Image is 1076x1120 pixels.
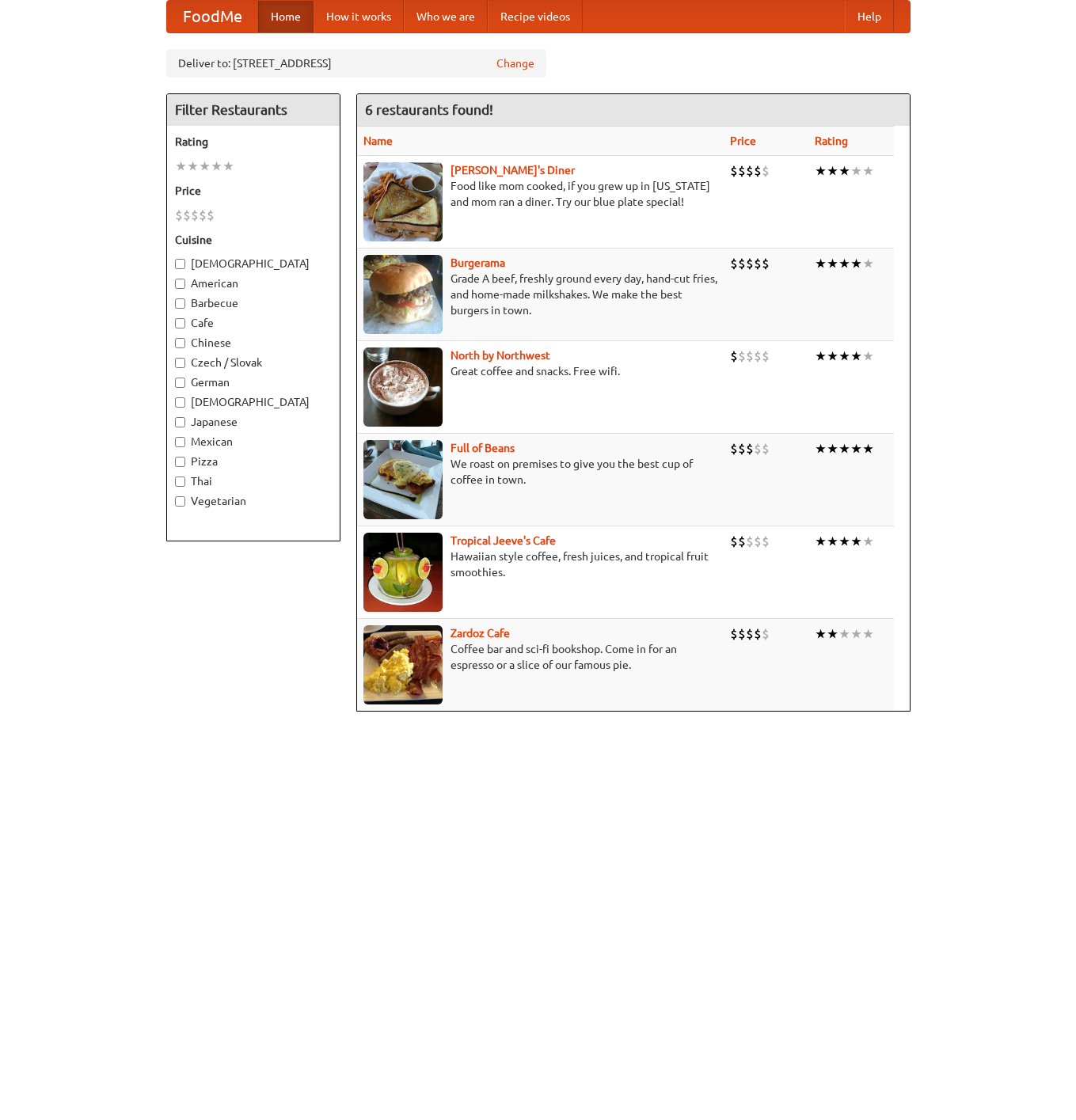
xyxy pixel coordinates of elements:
[827,347,838,365] li: ★
[746,255,754,272] li: $
[730,625,738,643] li: $
[175,279,185,289] input: American
[815,135,848,147] a: Rating
[815,440,827,457] li: ★
[167,1,258,32] a: FoodMe
[451,256,505,269] b: Burgerama
[746,347,754,365] li: $
[222,158,234,175] li: ★
[838,162,850,180] li: ★
[363,255,443,334] img: burgerama.jpg
[191,207,199,224] li: $
[363,135,393,147] a: Name
[175,473,332,489] label: Thai
[175,434,332,450] label: Mexican
[363,533,443,612] img: jeeves.jpg
[862,255,874,272] li: ★
[175,394,332,410] label: [DEMOGRAPHIC_DATA]
[850,625,862,643] li: ★
[175,496,185,507] input: Vegetarian
[730,533,738,550] li: $
[488,1,583,32] a: Recipe videos
[754,162,762,180] li: $
[451,349,550,362] a: North by Northwest
[738,625,746,643] li: $
[862,440,874,457] li: ★
[183,207,191,224] li: $
[363,178,717,210] p: Food like mom cooked, if you grew up in [US_STATE] and mom ran a diner. Try our blue plate special!
[762,162,770,180] li: $
[175,338,185,348] input: Chinese
[175,437,185,447] input: Mexican
[199,207,207,224] li: $
[363,347,443,427] img: north.jpg
[738,162,746,180] li: $
[175,417,185,427] input: Japanese
[175,378,185,388] input: German
[730,347,738,365] li: $
[175,493,332,509] label: Vegetarian
[730,440,738,457] li: $
[754,625,762,643] li: $
[838,440,850,457] li: ★
[738,533,746,550] li: $
[363,456,717,488] p: We roast on premises to give you the best cup of coffee in town.
[730,255,738,272] li: $
[175,158,187,175] li: ★
[175,476,185,487] input: Thai
[754,533,762,550] li: $
[738,255,746,272] li: $
[762,625,770,643] li: $
[175,259,185,269] input: [DEMOGRAPHIC_DATA]
[363,625,443,704] img: zardoz.jpg
[175,397,185,408] input: [DEMOGRAPHIC_DATA]
[496,55,534,71] a: Change
[365,102,493,117] ng-pluralize: 6 restaurants found!
[746,440,754,457] li: $
[838,255,850,272] li: ★
[815,533,827,550] li: ★
[815,255,827,272] li: ★
[451,627,510,640] a: Zardoz Cafe
[363,363,717,379] p: Great coffee and snacks. Free wifi.
[175,457,185,467] input: Pizza
[175,318,185,328] input: Cafe
[738,440,746,457] li: $
[730,135,756,147] a: Price
[815,347,827,365] li: ★
[815,625,827,643] li: ★
[175,275,332,291] label: American
[762,533,770,550] li: $
[738,347,746,365] li: $
[762,440,770,457] li: $
[827,625,838,643] li: ★
[827,162,838,180] li: ★
[363,271,717,318] p: Grade A beef, freshly ground every day, hand-cut fries, and home-made milkshakes. We make the bes...
[175,134,332,150] h5: Rating
[175,335,332,351] label: Chinese
[199,158,211,175] li: ★
[762,347,770,365] li: $
[363,162,443,241] img: sallys.jpg
[363,549,717,580] p: Hawaiian style coffee, fresh juices, and tropical fruit smoothies.
[862,533,874,550] li: ★
[815,162,827,180] li: ★
[746,162,754,180] li: $
[827,255,838,272] li: ★
[754,347,762,365] li: $
[862,625,874,643] li: ★
[827,440,838,457] li: ★
[451,534,556,547] a: Tropical Jeeve's Cafe
[754,440,762,457] li: $
[175,295,332,311] label: Barbecue
[175,414,332,430] label: Japanese
[451,164,575,177] a: [PERSON_NAME]'s Diner
[845,1,894,32] a: Help
[363,440,443,519] img: beans.jpg
[175,358,185,368] input: Czech / Slovak
[754,255,762,272] li: $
